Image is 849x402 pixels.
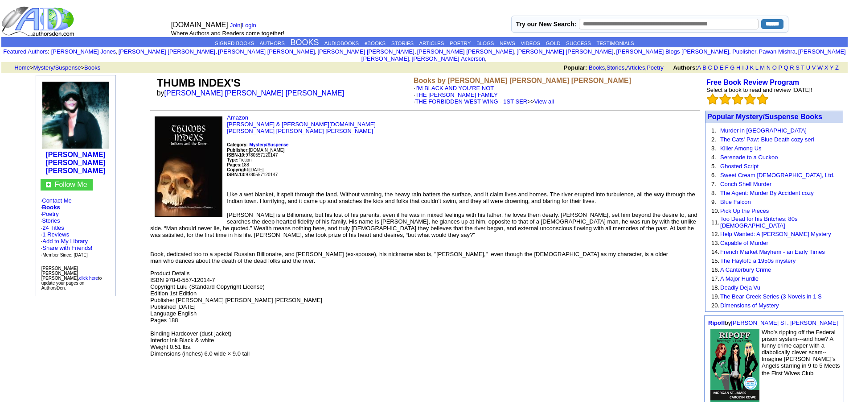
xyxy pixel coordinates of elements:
[534,98,554,105] a: View all
[476,41,494,46] a: BLOGS
[760,64,765,71] a: M
[801,64,804,71] a: T
[416,50,417,54] font: i
[42,217,60,224] a: Stories
[227,191,695,204] font: Like a wet blanket, it spelt through the land. Without warning, the heavy rain batters the surfac...
[806,64,810,71] a: U
[164,89,345,97] a: [PERSON_NAME] [PERSON_NAME] [PERSON_NAME]
[217,50,218,54] font: i
[711,249,719,255] font: 14.
[14,64,30,71] a: Home
[790,64,794,71] a: R
[42,231,69,238] a: 1 Reviews
[516,21,576,28] label: Try our New Search:
[702,64,706,71] a: B
[42,238,88,245] a: Add to My Library
[227,114,248,121] a: Amazon
[720,136,814,143] a: The Cats' Paw: Blue Death cozy seri
[487,57,488,62] font: i
[720,172,835,178] a: Sweet Cream [DEMOGRAPHIC_DATA], Ltd.
[711,199,716,205] font: 9.
[720,275,759,282] a: A Major Hurdle
[42,224,64,231] a: 24 Titles
[155,116,222,217] img: 40413.jpg
[250,142,289,147] b: Mystery/Suspense
[725,64,729,71] a: F
[711,172,716,178] font: 6.
[42,82,109,149] img: 129099.jpg
[227,121,376,128] a: [PERSON_NAME] & [PERSON_NAME][DOMAIN_NAME]
[414,85,554,105] font: ·
[697,64,701,71] a: A
[41,266,102,290] font: [PERSON_NAME] [PERSON_NAME] [PERSON_NAME], to update your pages on AuthorsDen.
[118,50,119,54] font: i
[796,64,800,71] a: S
[711,154,716,161] font: 4.
[41,238,93,258] font: · · ·
[755,64,759,71] a: L
[711,181,716,187] font: 7.
[711,163,716,170] font: 5.
[46,182,51,187] img: gc.jpg
[227,153,278,157] font: 9780557120147
[546,41,561,46] a: GOLD
[720,145,761,152] a: Killer Among Us
[171,21,228,29] font: [DOMAIN_NAME]
[230,22,259,29] font: |
[171,30,284,37] font: Where Authors and Readers come together!
[242,22,256,29] a: Login
[227,172,278,177] font: 9780557120147
[711,127,716,134] font: 1.
[227,148,284,153] font: [DOMAIN_NAME]
[707,113,822,120] a: Popular Mystery/Suspense Books
[762,329,840,377] font: Who's ripping off the Federal prison system---and how? A funny crime caper with a diabolically cl...
[41,197,111,258] font: · · · ·
[711,257,719,264] font: 15.
[720,293,822,300] a: The Bear Creek Series (3 Novels in 1 S
[797,50,798,54] font: i
[51,48,116,55] a: [PERSON_NAME] Jones
[230,22,241,29] a: Join
[250,141,289,148] a: Mystery/Suspense
[708,319,725,326] a: Ripoff
[410,57,411,62] font: i
[711,207,719,214] font: 10.
[673,64,697,71] b: Authors:
[615,50,616,54] font: i
[711,231,719,237] font: 12.
[720,284,760,291] a: Deadly Deja Vu
[365,41,386,46] a: eBOOKS
[157,77,241,89] font: THUMB INDEX'S
[517,48,613,55] a: [PERSON_NAME] [PERSON_NAME]
[119,48,215,55] a: [PERSON_NAME] [PERSON_NAME]
[758,50,759,54] font: i
[227,167,250,172] font: Copyright:
[730,64,734,71] a: G
[415,91,498,98] a: THE [PERSON_NAME] FAMILY
[707,93,718,105] img: bigemptystars.png
[84,64,100,71] a: Books
[711,219,719,226] font: 11.
[711,284,719,291] font: 18.
[417,48,514,55] a: [PERSON_NAME] [PERSON_NAME]
[720,154,778,161] a: Serenade to a Cuckoo
[521,41,540,46] a: VIDEOS
[750,64,754,71] a: K
[711,136,716,143] font: 2.
[706,87,812,93] font: Select a book to read and review [DATE]!
[260,41,285,46] a: AUTHORS
[564,64,587,71] b: Popular:
[720,257,796,264] a: The Hayloft: a 1950s mystery
[450,41,471,46] a: POETRY
[708,319,838,326] font: by
[720,231,831,237] a: Help Wanted: A [PERSON_NAME] Mystery
[291,38,319,47] a: BOOKS
[720,207,769,214] a: Pick Up the Pieces
[626,64,645,71] a: Articles
[711,266,719,273] font: 16.
[817,64,823,71] a: W
[415,85,494,91] a: I'M BLACK AND YOU'RE NOT
[772,64,777,71] a: O
[720,181,771,187] a: Conch Shell Murder
[720,163,759,170] a: Ghosted Script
